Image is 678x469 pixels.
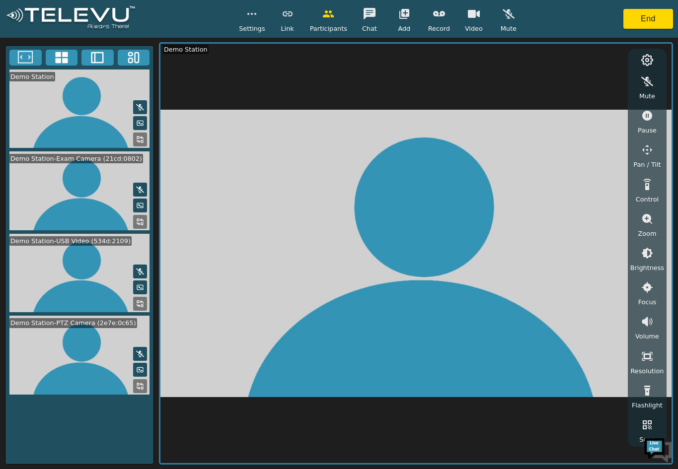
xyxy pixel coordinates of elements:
[635,332,659,341] span: Volume
[118,50,150,66] button: Three Window Medium
[310,24,347,33] span: Participants
[133,199,147,212] button: Picture in Picture
[636,195,659,204] span: Control
[501,24,517,33] span: Mute
[5,6,137,31] img: logoWhite.png
[9,318,137,328] div: Demo Station-PTZ Camera (2e7e:0c65)
[133,297,147,311] button: Replace Feed
[46,50,78,66] button: 4x4
[632,401,663,410] span: Flashlight
[362,24,377,33] span: Chat
[52,52,167,65] div: Chat with us now
[623,9,673,29] button: End
[163,5,187,29] div: Minimize live chat window
[630,263,664,272] span: Brightness
[239,24,265,33] span: Settings
[163,45,209,54] div: Demo Station
[638,126,657,135] span: Pause
[643,434,673,464] img: Chat Widget
[133,265,147,278] button: Mute
[58,125,137,225] span: We're online!
[633,160,661,169] span: Pan / Tilt
[133,116,147,130] button: Picture in Picture
[9,72,55,81] div: Demo Station
[133,347,147,361] button: Mute
[5,271,189,306] textarea: Type your message and hit 'Enter'
[638,229,656,238] span: Zoom
[639,91,655,101] span: Mute
[133,363,147,377] button: Picture in Picture
[133,100,147,114] button: Mute
[133,215,147,229] button: Replace Feed
[9,50,42,66] button: Fullscreen
[17,46,42,71] img: d_736959983_company_1615157101543_736959983
[428,24,450,33] span: Record
[133,280,147,294] button: Picture in Picture
[133,183,147,197] button: Mute
[639,435,655,444] span: Scan
[133,133,147,146] button: Replace Feed
[465,24,483,33] span: Video
[133,379,147,393] button: Replace Feed
[9,154,143,163] div: Demo Station-Exam Camera (21cd:0802)
[630,366,664,376] span: Resolution
[281,24,294,33] span: Link
[398,24,410,33] span: Add
[81,50,114,66] button: Two Window Medium
[638,297,657,307] span: Focus
[9,236,132,246] div: Demo Station-USB Video (534d:2109)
